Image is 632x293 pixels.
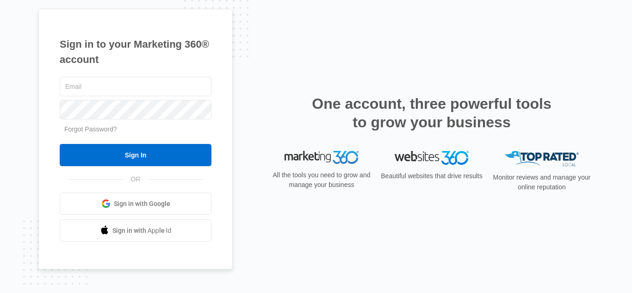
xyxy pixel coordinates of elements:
a: Forgot Password? [64,125,117,133]
input: Email [60,77,211,96]
img: Websites 360 [395,151,469,164]
p: All the tools you need to grow and manage your business [270,170,373,190]
p: Monitor reviews and manage your online reputation [490,173,594,192]
span: Sign in with Google [114,199,170,209]
span: Sign in with Apple Id [112,226,172,236]
h1: Sign in to your Marketing 360® account [60,37,211,67]
a: Sign in with Apple Id [60,219,211,242]
a: Sign in with Google [60,193,211,215]
span: OR [124,175,147,184]
p: Beautiful websites that drive results [380,171,483,181]
img: Top Rated Local [505,151,579,166]
h2: One account, three powerful tools to grow your business [309,94,554,131]
img: Marketing 360 [285,151,359,164]
input: Sign In [60,144,211,166]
